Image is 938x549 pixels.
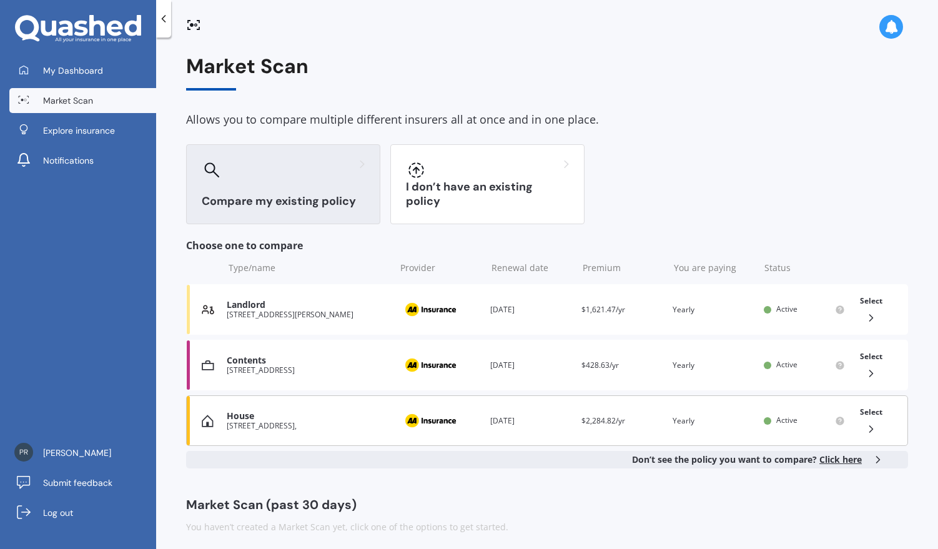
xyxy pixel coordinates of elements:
div: [DATE] [490,359,571,372]
div: Market Scan (past 30 days) [186,498,908,511]
div: Yearly [673,359,754,372]
img: AA [399,298,462,322]
img: Contents [202,359,214,372]
div: Renewal date [491,262,573,274]
div: Type/name [229,262,390,274]
div: Allows you to compare multiple different insurers all at once and in one place. [186,111,908,129]
div: Premium [583,262,664,274]
a: Notifications [9,148,156,173]
span: $2,284.82/yr [581,415,625,426]
h3: Compare my existing policy [202,194,365,209]
span: Submit feedback [43,477,112,489]
div: Choose one to compare [186,239,908,252]
div: [DATE] [490,415,571,427]
a: My Dashboard [9,58,156,83]
div: Status [764,262,846,274]
span: Explore insurance [43,124,115,137]
span: Select [860,407,882,417]
div: [STREET_ADDRESS] [227,366,389,375]
div: Provider [400,262,481,274]
img: 23597be4884625ee8cd7d7b2153863aa [14,443,33,462]
span: Active [776,304,797,314]
h3: I don’t have an existing policy [406,180,569,209]
span: Log out [43,507,73,519]
div: [DATE] [490,304,571,316]
span: [PERSON_NAME] [43,447,111,459]
div: [STREET_ADDRESS], [227,422,389,430]
div: Contents [227,355,389,366]
span: Notifications [43,154,94,167]
a: Market Scan [9,88,156,113]
span: Click here [819,453,862,465]
span: Active [776,415,797,425]
a: Log out [9,500,156,525]
a: Submit feedback [9,470,156,495]
img: AA [399,354,462,377]
img: House [202,415,214,427]
img: AA [399,409,462,433]
div: Yearly [673,304,754,316]
div: [STREET_ADDRESS][PERSON_NAME] [227,310,389,319]
span: $1,621.47/yr [581,304,625,315]
a: [PERSON_NAME] [9,440,156,465]
span: Market Scan [43,94,93,107]
div: Market Scan [186,55,908,91]
span: Select [860,351,882,362]
div: Yearly [673,415,754,427]
span: My Dashboard [43,64,103,77]
img: Landlord [202,304,214,316]
div: You are paying [674,262,755,274]
div: House [227,411,389,422]
span: Select [860,295,882,306]
span: $428.63/yr [581,360,619,370]
span: Active [776,359,797,370]
b: Don’t see the policy you want to compare? [632,453,862,466]
a: Explore insurance [9,118,156,143]
div: Landlord [227,300,389,310]
div: You haven’t created a Market Scan yet, click one of the options to get started. [186,521,908,533]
